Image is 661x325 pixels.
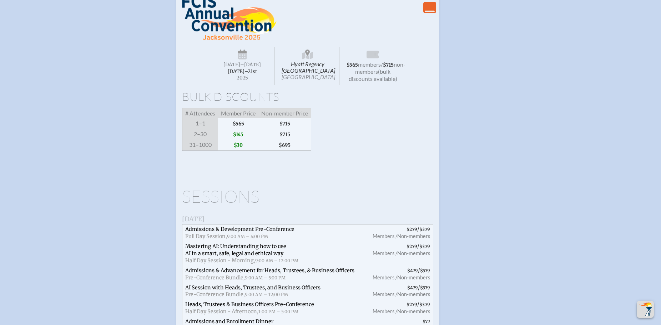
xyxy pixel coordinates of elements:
[258,129,311,140] span: $715
[218,118,258,129] span: $565
[381,61,383,68] span: /
[258,309,298,314] span: 1:00 PM – 5:00 PM
[182,108,218,119] span: # Attendees
[258,140,311,151] span: $695
[349,68,397,82] span: (bulk discounts available)
[182,129,218,140] span: 2–30
[397,274,430,280] span: Non-members
[419,227,430,232] span: $379
[407,268,418,273] span: $479
[182,215,205,223] span: [DATE]
[216,75,268,81] span: 2025
[240,62,261,68] span: –[DATE]
[185,308,258,315] span: Half Day Session - Afternoon,
[397,291,430,297] span: Non-members
[397,308,430,314] span: Non-members
[228,68,257,74] span: [DATE]–⁠21st
[419,302,430,307] span: $379
[419,244,430,249] span: $379
[218,129,258,140] span: $145
[185,301,314,308] span: Heads, Trustees & Business Officers Pre-Conference
[407,227,417,232] span: $279
[407,285,418,290] span: $479
[218,108,258,119] span: Member Price
[276,47,340,85] span: Hyatt Regency [GEOGRAPHIC_DATA]
[227,234,268,239] span: 9:00 AM – 4:00 PM
[185,274,245,281] span: Pre-Conference Bundle,
[255,258,298,263] span: 9:00 AM – 12:00 PM
[420,285,430,290] span: $579
[407,302,417,307] span: $279
[373,308,397,314] span: Members /
[185,267,354,274] span: Admissions & Advancement for Heads, Trustees, & Business Officers
[258,118,311,129] span: $715
[182,91,433,102] h1: Bulk Discounts
[373,274,397,280] span: Members /
[182,118,218,129] span: 1–1
[358,61,381,68] span: members
[355,61,405,75] span: non-members
[365,300,433,317] span: /
[182,140,218,151] span: 31–1000
[365,283,433,300] span: /
[245,292,288,297] span: 9:00 AM – 12:00 PM
[185,226,294,232] span: Admissions & Development Pre-Conference
[182,188,433,205] h1: Sessions
[347,62,358,68] span: $565
[218,140,258,151] span: $30
[258,108,311,119] span: Non-member Price
[423,319,430,324] span: $77
[185,243,286,257] span: Mastering AI: Understanding how to use AI in a smart, safe, legal and ethical way
[637,301,654,318] button: Scroll Top
[397,233,430,239] span: Non-members
[185,233,227,239] span: Full Day Session,
[373,233,397,239] span: Members /
[383,62,394,68] span: $715
[365,266,433,283] span: /
[185,291,245,298] span: Pre-Conference Bundle,
[638,302,652,316] img: To the top
[373,291,397,297] span: Members /
[365,242,433,266] span: /
[185,257,255,264] span: Half Day Session - Morning,
[185,284,321,291] span: AI Session with Heads, Trustees, and Business Officers
[282,73,335,80] span: [GEOGRAPHIC_DATA]
[185,318,273,325] span: Admissions and Enrollment Dinner
[365,225,433,242] span: /
[373,250,397,256] span: Members /
[397,250,430,256] span: Non-members
[223,62,240,68] span: [DATE]
[420,268,430,273] span: $579
[245,275,286,280] span: 9:00 AM – 5:00 PM
[407,244,417,249] span: $279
